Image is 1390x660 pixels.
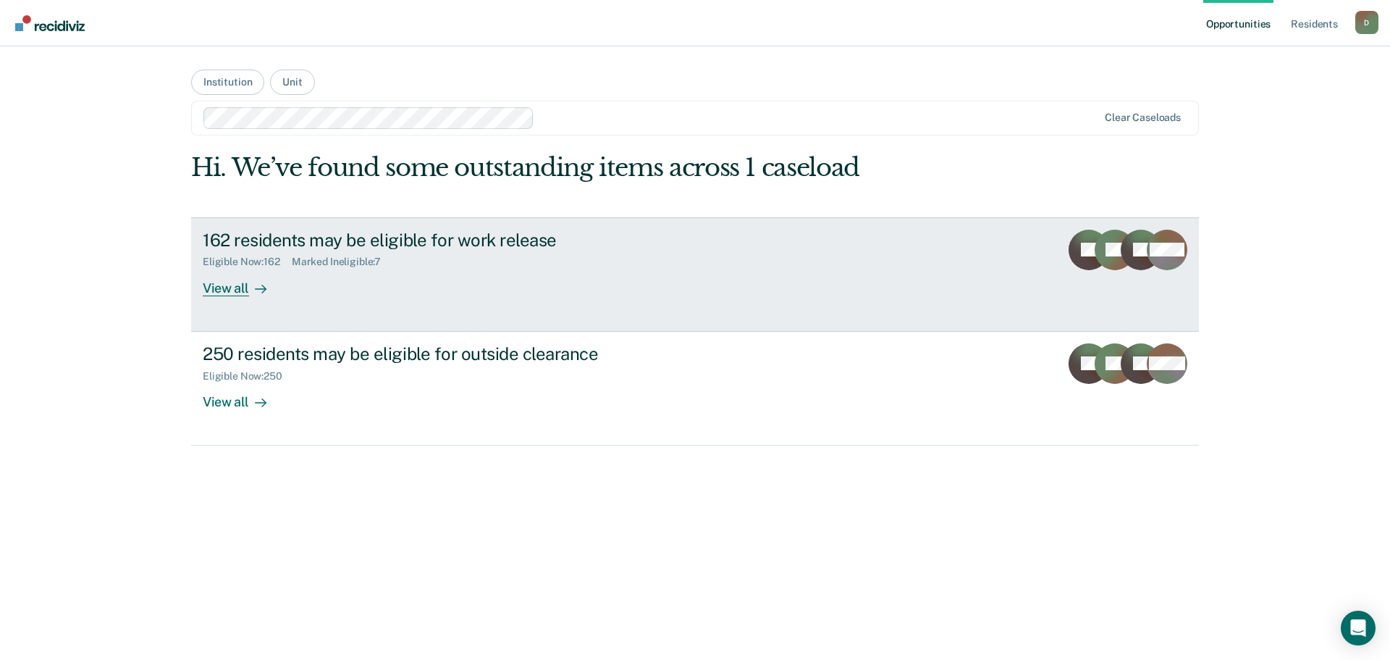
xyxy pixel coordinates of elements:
[191,332,1199,446] a: 250 residents may be eligible for outside clearanceEligible Now:250View all
[203,343,711,364] div: 250 residents may be eligible for outside clearance
[203,256,292,268] div: Eligible Now : 162
[1105,112,1181,124] div: Clear caseloads
[203,230,711,251] div: 162 residents may be eligible for work release
[292,256,392,268] div: Marked Ineligible : 7
[191,70,264,95] button: Institution
[203,268,284,296] div: View all
[270,70,314,95] button: Unit
[1355,11,1378,34] button: Profile dropdown button
[203,382,284,410] div: View all
[191,217,1199,332] a: 162 residents may be eligible for work releaseEligible Now:162Marked Ineligible:7View all
[1341,611,1376,646] div: Open Intercom Messenger
[15,15,85,31] img: Recidiviz
[191,153,998,183] div: Hi. We’ve found some outstanding items across 1 caseload
[1355,11,1378,34] div: D
[203,370,294,383] div: Eligible Now : 250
